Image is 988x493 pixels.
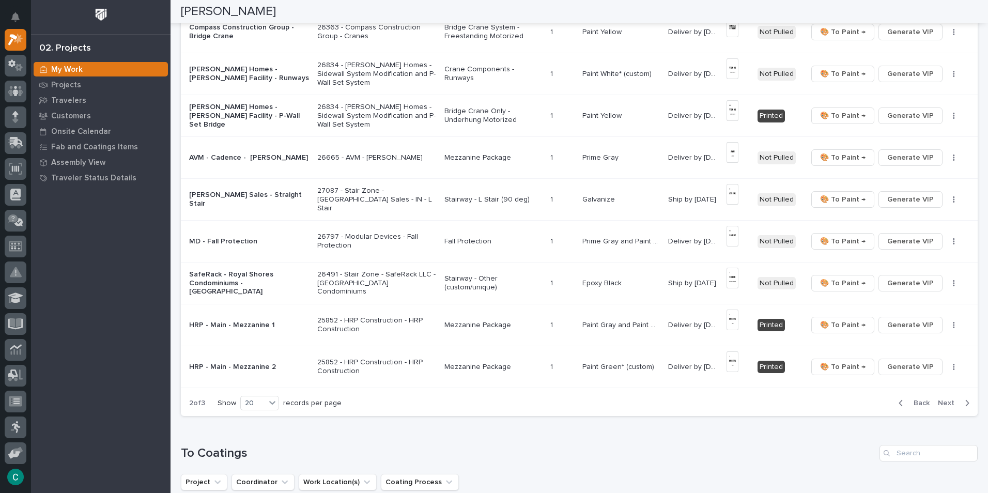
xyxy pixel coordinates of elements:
[820,68,866,80] span: 🎨 To Paint →
[189,103,309,129] p: [PERSON_NAME] Homes - [PERSON_NAME] Facility - P-Wall Set Bridge
[887,151,934,164] span: Generate VIP
[668,319,720,330] p: Deliver by 10/20/25
[5,6,26,28] button: Notifications
[878,233,943,250] button: Generate VIP
[811,359,874,375] button: 🎨 To Paint →
[283,399,342,408] p: records per page
[887,193,934,206] span: Generate VIP
[878,66,943,82] button: Generate VIP
[811,191,874,208] button: 🎨 To Paint →
[189,237,309,246] p: MD - Fall Protection
[878,317,943,333] button: Generate VIP
[51,81,81,90] p: Projects
[31,124,171,139] a: Onsite Calendar
[811,149,874,166] button: 🎨 To Paint →
[317,233,436,250] p: 26797 - Modular Devices - Fall Protection
[381,474,459,490] button: Coating Process
[758,151,796,164] div: Not Pulled
[811,24,874,40] button: 🎨 To Paint →
[13,12,26,29] div: Notifications
[582,319,662,330] p: Paint Gray and Paint Green* (custom)
[181,137,978,179] tr: AVM - Cadence - [PERSON_NAME]26665 - AVM - [PERSON_NAME]Mezzanine Package11 Prime GrayPrime Gray ...
[811,317,874,333] button: 🎨 To Paint →
[758,319,785,332] div: Printed
[181,446,875,461] h1: To Coatings
[887,68,934,80] span: Generate VIP
[444,237,542,246] p: Fall Protection
[444,107,542,125] p: Bridge Crane Only - Underhung Motorized
[582,193,617,204] p: Galvanize
[444,23,542,41] p: Bridge Crane System - Freestanding Motorized
[189,270,309,296] p: SafeRack - Royal Shores Condominiums - [GEOGRAPHIC_DATA]
[758,361,785,374] div: Printed
[887,319,934,331] span: Generate VIP
[550,235,555,246] p: 1
[51,96,86,105] p: Travelers
[181,53,978,95] tr: [PERSON_NAME] Homes - [PERSON_NAME] Facility - Runways26834 - [PERSON_NAME] Homes - Sidewall Syst...
[31,108,171,124] a: Customers
[907,398,930,408] span: Back
[550,319,555,330] p: 1
[550,193,555,204] p: 1
[181,4,276,19] h2: [PERSON_NAME]
[31,77,171,93] a: Projects
[299,474,377,490] button: Work Location(s)
[887,235,934,248] span: Generate VIP
[51,127,111,136] p: Onsite Calendar
[820,110,866,122] span: 🎨 To Paint →
[189,65,309,83] p: [PERSON_NAME] Homes - [PERSON_NAME] Facility - Runways
[444,153,542,162] p: Mezzanine Package
[51,143,138,152] p: Fab and Coatings Items
[582,277,624,288] p: Epoxy Black
[181,11,978,53] tr: Compass Construction Group - Bridge Crane26363 - Compass Construction Group - CranesBridge Crane ...
[218,399,236,408] p: Show
[181,391,213,416] p: 2 of 3
[51,65,83,74] p: My Work
[668,26,720,37] p: Deliver by 10/6/25
[758,235,796,248] div: Not Pulled
[317,153,436,162] p: 26665 - AVM - [PERSON_NAME]
[181,304,978,346] tr: HRP - Main - Mezzanine 125852 - HRP Construction - HRP ConstructionMezzanine Package11 Paint Gray...
[189,23,309,41] p: Compass Construction Group - Bridge Crane
[878,275,943,291] button: Generate VIP
[5,466,26,488] button: users-avatar
[181,221,978,263] tr: MD - Fall Protection26797 - Modular Devices - Fall ProtectionFall Protection11 Prime Gray and Pai...
[879,445,978,461] div: Search
[317,23,436,41] p: 26363 - Compass Construction Group - Cranes
[181,179,978,221] tr: [PERSON_NAME] Sales - Straight Stair27087 - Stair Zone - [GEOGRAPHIC_DATA] Sales - IN - L StairSt...
[582,151,621,162] p: Prime Gray
[444,321,542,330] p: Mezzanine Package
[811,275,874,291] button: 🎨 To Paint →
[811,66,874,82] button: 🎨 To Paint →
[550,110,555,120] p: 1
[39,43,91,54] div: 02. Projects
[934,398,978,408] button: Next
[444,274,542,292] p: Stairway - Other (custom/unique)
[317,187,436,212] p: 27087 - Stair Zone - [GEOGRAPHIC_DATA] Sales - IN - L Stair
[181,95,978,137] tr: [PERSON_NAME] Homes - [PERSON_NAME] Facility - P-Wall Set Bridge26834 - [PERSON_NAME] Homes - Sid...
[668,110,720,120] p: Deliver by 10/6/25
[820,151,866,164] span: 🎨 To Paint →
[887,26,934,38] span: Generate VIP
[811,233,874,250] button: 🎨 To Paint →
[444,363,542,372] p: Mezzanine Package
[317,61,436,87] p: 26834 - [PERSON_NAME] Homes - Sidewall System Modification and P-Wall Set System
[31,170,171,186] a: Traveler Status Details
[758,68,796,81] div: Not Pulled
[51,112,91,121] p: Customers
[668,68,720,79] p: Deliver by 10/6/25
[820,193,866,206] span: 🎨 To Paint →
[317,316,436,334] p: 25852 - HRP Construction - HRP Construction
[550,361,555,372] p: 1
[444,195,542,204] p: Stairway - L Stair (90 deg)
[820,277,866,289] span: 🎨 To Paint →
[878,191,943,208] button: Generate VIP
[820,361,866,373] span: 🎨 To Paint →
[189,153,309,162] p: AVM - Cadence - [PERSON_NAME]
[668,361,720,372] p: Deliver by 10/20/25
[550,26,555,37] p: 1
[550,277,555,288] p: 1
[820,319,866,331] span: 🎨 To Paint →
[181,263,978,304] tr: SafeRack - Royal Shores Condominiums - [GEOGRAPHIC_DATA]26491 - Stair Zone - SafeRack LLC - [GEOG...
[668,193,718,204] p: Ship by [DATE]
